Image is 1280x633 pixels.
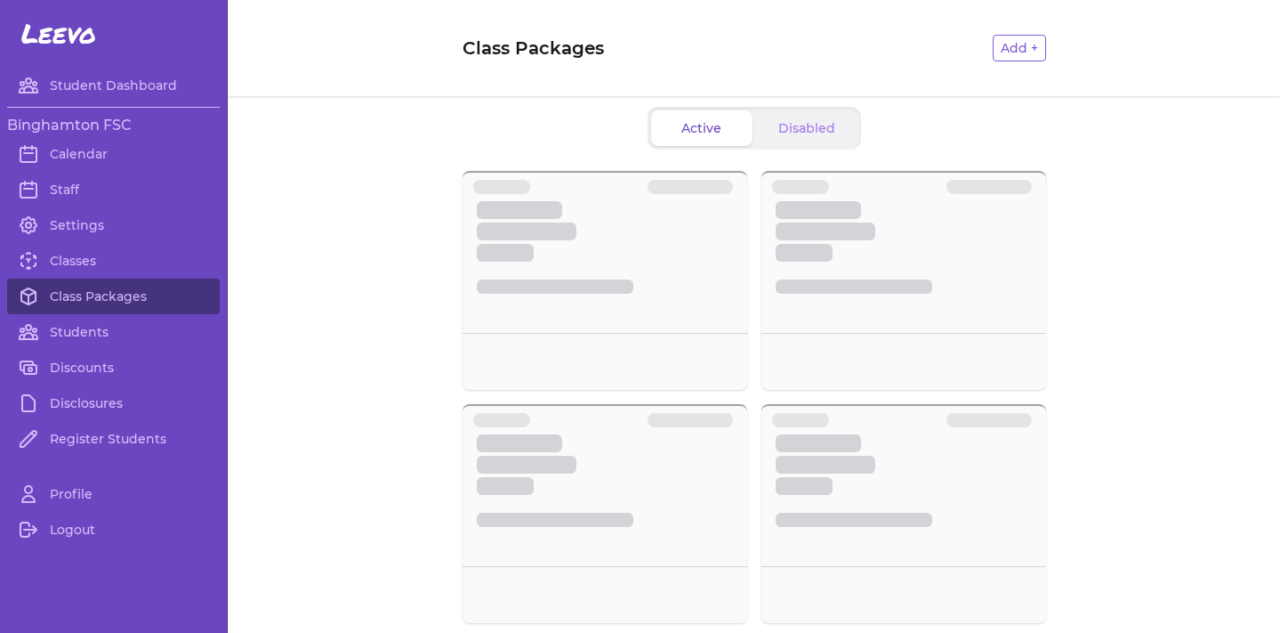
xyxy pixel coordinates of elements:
[7,314,220,350] a: Students
[7,115,220,136] h3: Binghamton FSC
[7,421,220,457] a: Register Students
[7,68,220,103] a: Student Dashboard
[7,512,220,548] a: Logout
[7,385,220,421] a: Disclosures
[7,279,220,314] a: Class Packages
[7,243,220,279] a: Classes
[756,110,857,146] button: Disabled
[21,18,96,50] span: Leevo
[7,476,220,512] a: Profile
[993,35,1046,61] button: Add +
[7,172,220,207] a: Staff
[7,207,220,243] a: Settings
[651,110,753,146] button: Active
[7,136,220,172] a: Calendar
[7,350,220,385] a: Discounts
